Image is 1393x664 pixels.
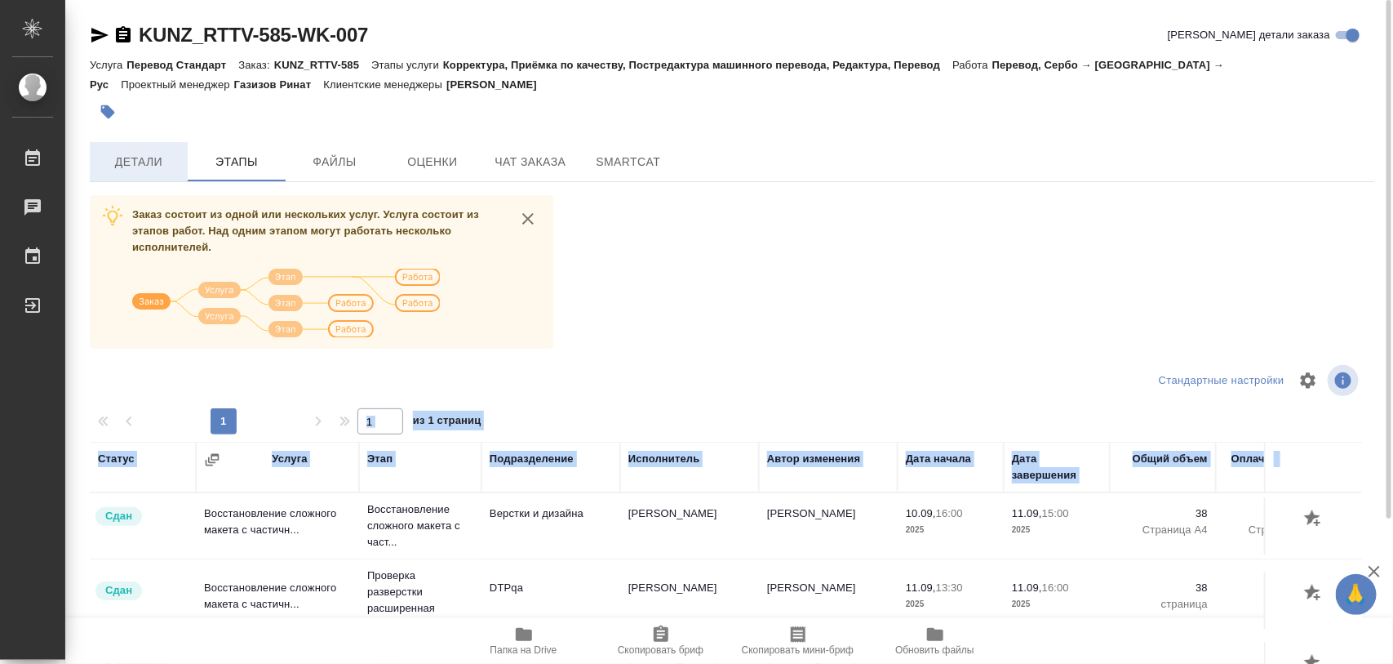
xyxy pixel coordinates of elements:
button: Добавить оценку [1300,506,1328,533]
td: Восстановление сложного макета с частичн... [196,572,359,629]
div: Автор изменения [767,451,860,467]
p: Проектный менеджер [121,78,233,91]
p: страница [1118,596,1208,613]
button: Скопировать ссылку для ЯМессенджера [90,25,109,45]
p: 2025 [906,522,996,538]
p: 11.09, [1012,507,1042,519]
p: 13:30 [936,582,963,594]
div: split button [1155,368,1289,394]
div: Общий объем [1133,451,1208,467]
span: Настроить таблицу [1289,361,1328,400]
td: [PERSON_NAME] [759,572,898,629]
p: страница [1224,596,1314,613]
span: 🙏 [1342,577,1370,612]
p: Проверка разверстки расширенная (DTPqa) [367,568,473,633]
p: 38 [1118,580,1208,596]
button: Скопировать мини-бриф [730,618,867,664]
p: 11.09, [906,582,936,594]
p: Страница А4 [1118,522,1208,538]
p: 16:00 [1042,582,1069,594]
span: Чат заказа [491,152,570,172]
td: Восстановление сложного макета с частичн... [196,497,359,555]
span: Папка на Drive [490,644,557,656]
span: Обновить файлы [895,644,974,656]
div: Оплачиваемый объем [1224,451,1314,484]
p: 2025 [1012,522,1102,538]
p: 15:00 [1042,507,1069,519]
p: Этапы услуги [371,59,443,71]
p: 2025 [906,596,996,613]
p: Сдан [105,582,132,599]
button: Папка на Drive [455,618,592,664]
div: Исполнитель [628,451,700,467]
button: Скопировать ссылку [113,25,133,45]
p: 38 [1224,580,1314,596]
button: Скопировать бриф [592,618,730,664]
div: Подразделение [490,451,574,467]
span: Скопировать мини-бриф [742,644,854,656]
td: Верстки и дизайна [481,497,620,555]
td: [PERSON_NAME] [620,497,759,555]
p: Газизов Ринат [234,78,324,91]
p: Корректура, Приёмка по качеству, Постредактура машинного перевода, Редактура, Перевод [443,59,952,71]
button: 🙏 [1336,574,1377,615]
p: 38 [1118,506,1208,522]
p: 10.09, [906,507,936,519]
a: KUNZ_RTTV-585-WK-007 [139,24,368,46]
span: Скопировать бриф [618,644,703,656]
button: Добавить тэг [90,94,126,130]
td: DTPqa [481,572,620,629]
p: Восстановление сложного макета с част... [367,501,473,550]
p: Заказ: [238,59,273,71]
p: 16:00 [936,507,963,519]
span: Детали [100,152,178,172]
p: Страница А4 [1224,522,1314,538]
td: [PERSON_NAME] [759,497,898,555]
p: Услуга [90,59,126,71]
div: Дата завершения [1012,451,1102,484]
span: Посмотреть информацию [1328,365,1362,396]
p: Перевод Стандарт [126,59,238,71]
p: [PERSON_NAME] [446,78,549,91]
p: Сдан [105,508,132,524]
span: Заказ состоит из одной или нескольких услуг. Услуга состоит из этапов работ. Над одним этапом мог... [132,208,479,253]
span: Файлы [295,152,374,172]
button: Сгруппировать [204,452,220,468]
div: Этап [367,451,393,467]
td: [PERSON_NAME] [620,572,759,629]
p: KUNZ_RTTV-585 [274,59,371,71]
button: Обновить файлы [867,618,1004,664]
div: Статус [98,451,135,467]
span: [PERSON_NAME] детали заказа [1168,27,1330,43]
p: Клиентские менеджеры [323,78,446,91]
p: 11.09, [1012,582,1042,594]
p: Работа [952,59,992,71]
span: Этапы [197,152,276,172]
span: Оценки [393,152,472,172]
span: SmartCat [589,152,668,172]
p: 2025 [1012,596,1102,613]
button: close [516,207,540,231]
span: из 1 страниц [413,411,481,434]
div: Услуга [272,451,307,467]
p: 38 [1224,506,1314,522]
div: Дата начала [906,451,971,467]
